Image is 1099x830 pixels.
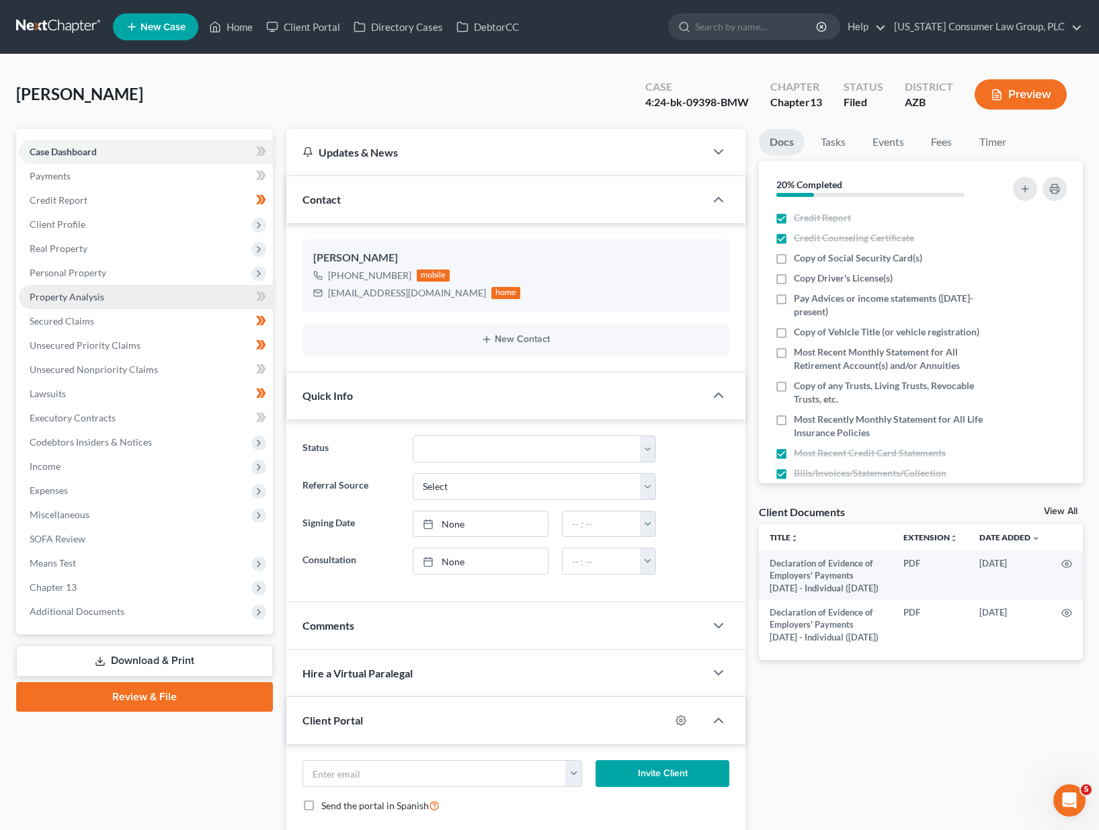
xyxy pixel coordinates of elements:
[30,412,116,423] span: Executory Contracts
[893,551,969,600] td: PDF
[30,291,104,302] span: Property Analysis
[810,129,856,155] a: Tasks
[810,95,822,108] span: 13
[30,146,97,157] span: Case Dashboard
[19,309,273,333] a: Secured Claims
[328,269,411,282] div: [PHONE_NUMBER]
[969,600,1051,649] td: [DATE]
[413,511,548,537] a: None
[16,84,143,103] span: [PERSON_NAME]
[30,606,124,617] span: Additional Documents
[794,251,922,265] span: Copy of Social Security Card(s)
[794,292,991,319] span: Pay Advices or income statements ([DATE]-present)
[950,534,958,542] i: unfold_more
[794,211,851,224] span: Credit Report
[759,505,845,519] div: Client Documents
[794,231,914,245] span: Credit Counseling Certificate
[450,15,526,39] a: DebtorCC
[759,600,893,649] td: Declaration of Evidence of Employers' Payments [DATE] - Individual ([DATE])
[259,15,347,39] a: Client Portal
[563,548,641,574] input: -- : --
[19,382,273,406] a: Lawsuits
[19,406,273,430] a: Executory Contracts
[313,334,719,345] button: New Contact
[759,129,805,155] a: Docs
[321,800,429,811] span: Send the portal in Spanish
[794,272,893,285] span: Copy Driver's License(s)
[770,532,799,542] a: Titleunfold_more
[794,345,991,372] span: Most Recent Monthly Statement for All Retirement Account(s) and/or Annuities
[30,557,76,569] span: Means Test
[790,534,799,542] i: unfold_more
[30,485,68,496] span: Expenses
[1044,507,1077,516] a: View All
[794,466,991,493] span: Bills/Invoices/Statements/Collection Letters/Creditor Correspondence
[413,548,548,574] a: None
[30,436,152,448] span: Codebtors Insiders & Notices
[19,527,273,551] a: SOFA Review
[417,269,450,282] div: mobile
[770,95,822,110] div: Chapter
[303,761,566,786] input: Enter email
[302,389,353,402] span: Quick Info
[30,339,140,351] span: Unsecured Priority Claims
[645,95,749,110] div: 4:24-bk-09398-BMW
[903,532,958,542] a: Extensionunfold_more
[770,79,822,95] div: Chapter
[30,581,77,593] span: Chapter 13
[969,551,1051,600] td: [DATE]
[313,250,719,266] div: [PERSON_NAME]
[302,193,341,206] span: Contact
[30,533,85,544] span: SOFA Review
[202,15,259,39] a: Home
[347,15,450,39] a: Directory Cases
[1081,784,1092,795] span: 5
[30,267,106,278] span: Personal Property
[30,460,60,472] span: Income
[1032,534,1040,542] i: expand_more
[893,600,969,649] td: PDF
[794,379,991,406] span: Copy of any Trusts, Living Trusts, Revocable Trusts, etc.
[844,95,883,110] div: Filed
[920,129,963,155] a: Fees
[302,619,354,632] span: Comments
[302,667,413,679] span: Hire a Virtual Paralegal
[19,164,273,188] a: Payments
[302,145,689,159] div: Updates & News
[30,194,87,206] span: Credit Report
[862,129,915,155] a: Events
[140,22,186,32] span: New Case
[328,286,486,300] div: [EMAIL_ADDRESS][DOMAIN_NAME]
[1053,784,1086,817] iframe: Intercom live chat
[30,218,85,230] span: Client Profile
[841,15,886,39] a: Help
[30,509,89,520] span: Miscellaneous
[844,79,883,95] div: Status
[759,551,893,600] td: Declaration of Evidence of Employers' Payments [DATE] - Individual ([DATE])
[563,511,641,537] input: -- : --
[905,95,953,110] div: AZB
[776,179,842,190] strong: 20% Completed
[19,188,273,212] a: Credit Report
[887,15,1082,39] a: [US_STATE] Consumer Law Group, PLC
[30,243,87,254] span: Real Property
[30,315,94,327] span: Secured Claims
[19,285,273,309] a: Property Analysis
[30,364,158,375] span: Unsecured Nonpriority Claims
[16,645,273,677] a: Download & Print
[19,333,273,358] a: Unsecured Priority Claims
[491,287,521,299] div: home
[975,79,1067,110] button: Preview
[19,140,273,164] a: Case Dashboard
[296,435,406,462] label: Status
[695,14,818,39] input: Search by name...
[30,388,66,399] span: Lawsuits
[794,413,991,440] span: Most Recently Monthly Statement for All Life Insurance Policies
[596,760,729,787] button: Invite Client
[30,170,71,181] span: Payments
[794,325,979,339] span: Copy of Vehicle Title (or vehicle registration)
[969,129,1017,155] a: Timer
[302,714,363,727] span: Client Portal
[794,446,946,460] span: Most Recent Credit Card Statements
[19,358,273,382] a: Unsecured Nonpriority Claims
